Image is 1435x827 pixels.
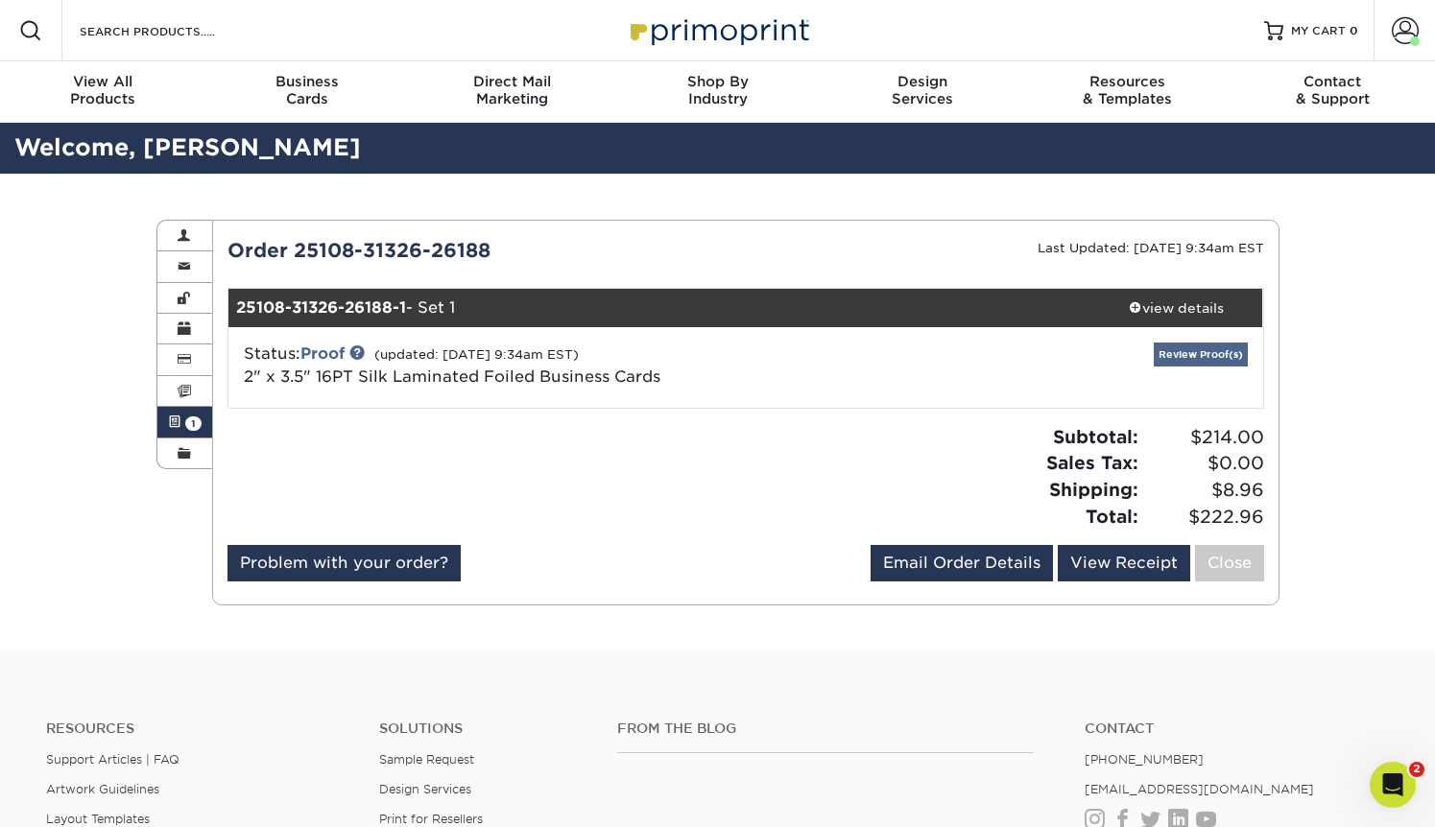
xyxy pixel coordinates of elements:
[205,61,411,123] a: BusinessCards
[617,721,1032,737] h4: From the Blog
[46,721,350,737] h4: Resources
[1144,504,1264,531] span: $222.96
[379,752,474,767] a: Sample Request
[1230,61,1435,123] a: Contact& Support
[157,407,213,437] a: 1
[820,73,1025,90] span: Design
[1144,450,1264,477] span: $0.00
[615,73,821,90] span: Shop By
[622,10,814,51] img: Primoprint
[300,344,345,363] a: Proof
[213,236,746,265] div: Order 25108-31326-26188
[1085,721,1389,737] a: Contact
[1038,241,1264,255] small: Last Updated: [DATE] 9:34am EST
[1049,479,1138,500] strong: Shipping:
[1154,343,1248,366] a: Review Proof(s)
[410,73,615,107] div: Marketing
[1144,424,1264,451] span: $214.00
[236,298,406,317] strong: 25108-31326-26188-1
[871,545,1053,581] a: Email Order Details
[78,19,265,42] input: SEARCH PRODUCTS.....
[229,343,918,389] div: Status:
[820,61,1025,123] a: DesignServices
[379,721,588,737] h4: Solutions
[1350,24,1358,37] span: 0
[1090,298,1263,318] div: view details
[374,347,579,362] small: (updated: [DATE] 9:34am EST)
[1025,61,1231,123] a: Resources& Templates
[1409,762,1424,777] span: 2
[1230,73,1435,90] span: Contact
[1195,545,1264,581] a: Close
[1090,289,1263,327] a: view details
[1025,73,1231,107] div: & Templates
[185,416,202,431] span: 1
[410,73,615,90] span: Direct Mail
[1046,452,1138,473] strong: Sales Tax:
[1053,426,1138,447] strong: Subtotal:
[820,73,1025,107] div: Services
[1230,73,1435,107] div: & Support
[1086,506,1138,527] strong: Total:
[227,545,461,581] a: Problem with your order?
[1085,752,1204,767] a: [PHONE_NUMBER]
[46,752,179,767] a: Support Articles | FAQ
[205,73,411,90] span: Business
[1025,73,1231,90] span: Resources
[244,367,660,386] a: 2" x 3.5" 16PT Silk Laminated Foiled Business Cards
[228,289,1090,327] div: - Set 1
[1370,762,1416,808] iframe: Intercom live chat
[410,61,615,123] a: Direct MailMarketing
[615,61,821,123] a: Shop ByIndustry
[1144,477,1264,504] span: $8.96
[615,73,821,107] div: Industry
[205,73,411,107] div: Cards
[1085,782,1314,796] a: [EMAIL_ADDRESS][DOMAIN_NAME]
[1291,23,1346,39] span: MY CART
[1058,545,1190,581] a: View Receipt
